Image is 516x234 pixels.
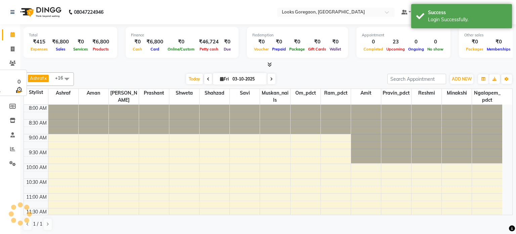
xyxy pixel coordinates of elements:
[230,89,260,97] span: Savi
[74,3,103,22] b: 08047224946
[291,89,320,97] span: om_pdct
[29,32,112,38] div: Total
[428,16,507,23] div: Login Successfully.
[25,164,48,171] div: 10:00 AM
[321,89,351,97] span: Ram_pdct
[169,89,199,97] span: Shweta
[55,75,68,80] span: +16
[222,47,232,52] span: Due
[49,38,72,46] div: ₹6,800
[149,47,161,52] span: Card
[90,38,112,46] div: ₹6,800
[186,74,203,84] span: Today
[381,89,411,97] span: Pravin_pdct
[485,38,512,46] div: ₹0
[362,47,385,52] span: Completed
[131,32,233,38] div: Finance
[385,38,406,46] div: 23
[230,74,264,84] input: 2025-10-03
[328,47,343,52] span: Wallet
[385,47,406,52] span: Upcoming
[288,47,306,52] span: Package
[406,38,426,46] div: 0
[25,208,48,215] div: 11:30 AM
[252,47,270,52] span: Voucher
[196,38,221,46] div: ₹46,724
[131,47,144,52] span: Cash
[28,149,48,156] div: 9:30 AM
[91,47,111,52] span: Products
[72,47,90,52] span: Services
[109,89,139,104] span: [PERSON_NAME]
[351,89,381,97] span: Amit
[452,76,472,81] span: ADD NEW
[464,38,485,46] div: ₹0
[166,38,196,46] div: ₹0
[450,74,473,84] button: ADD NEW
[252,32,343,38] div: Redemption
[72,38,90,46] div: ₹0
[472,89,502,104] span: Ngalapem_pdct
[485,47,512,52] span: Memberships
[218,76,230,81] span: Fri
[139,89,169,97] span: Prashant
[442,89,472,97] span: Minakshi
[30,75,44,81] span: Ashraf
[144,38,166,46] div: ₹6,800
[270,47,288,52] span: Prepaid
[387,74,446,84] input: Search Appointment
[221,38,233,46] div: ₹0
[306,47,328,52] span: Gift Cards
[24,89,48,96] div: Stylist
[166,47,196,52] span: Online/Custom
[29,47,49,52] span: Expenses
[426,38,445,46] div: 0
[44,75,47,81] a: x
[25,194,48,201] div: 11:00 AM
[260,89,290,104] span: muskan_nails
[79,89,109,97] span: Aman
[15,86,23,94] img: wait_time.png
[412,89,441,97] span: Reshmi
[426,47,445,52] span: No show
[406,47,426,52] span: Ongoing
[198,47,220,52] span: Petty cash
[29,38,49,46] div: ₹415
[33,221,42,228] span: 1 / 1
[48,89,78,97] span: Ashraf
[200,89,229,97] span: Shahzad
[288,38,306,46] div: ₹0
[328,38,343,46] div: ₹0
[428,9,507,16] div: Success
[28,120,48,127] div: 8:30 AM
[270,38,288,46] div: ₹0
[362,32,445,38] div: Appointment
[28,105,48,112] div: 8:00 AM
[362,38,385,46] div: 0
[28,134,48,141] div: 9:00 AM
[306,38,328,46] div: ₹0
[131,38,144,46] div: ₹0
[54,47,67,52] span: Sales
[25,179,48,186] div: 10:30 AM
[464,47,485,52] span: Packages
[17,3,63,22] img: logo
[15,77,23,86] div: 0
[252,38,270,46] div: ₹0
